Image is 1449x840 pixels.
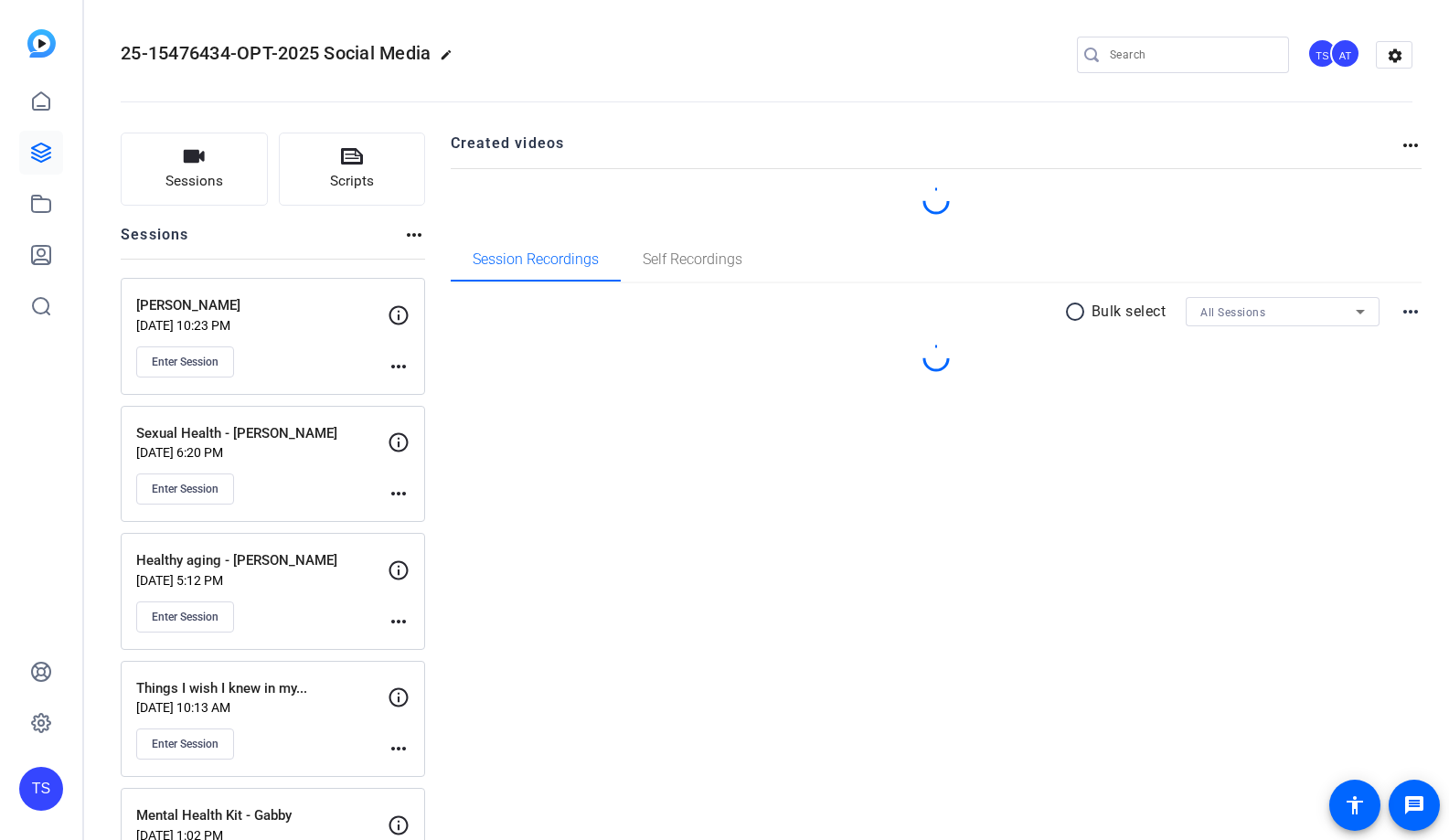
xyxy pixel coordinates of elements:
[388,611,410,633] mat-icon: more_horiz
[388,738,410,760] mat-icon: more_horiz
[165,171,223,192] span: Sessions
[19,767,63,811] div: TS
[121,42,431,64] span: 25-15476434-OPT-2025 Social Media
[1403,794,1425,816] mat-icon: message
[1400,301,1422,323] mat-icon: more_horiz
[152,355,218,369] span: Enter Session
[136,573,388,588] p: [DATE] 5:12 PM
[1330,38,1362,70] ngx-avatar: Abraham Turcotte
[473,252,599,267] span: Session Recordings
[643,252,742,267] span: Self Recordings
[1400,134,1422,156] mat-icon: more_horiz
[279,133,426,206] button: Scripts
[136,805,388,826] p: Mental Health Kit - Gabby
[136,423,388,444] p: Sexual Health - [PERSON_NAME]
[136,445,388,460] p: [DATE] 6:20 PM
[330,171,374,192] span: Scripts
[1307,38,1337,69] div: TS
[451,133,1401,168] h2: Created videos
[1092,301,1167,323] p: Bulk select
[1307,38,1339,70] ngx-avatar: Tilt Studios
[121,224,189,259] h2: Sessions
[152,737,218,751] span: Enter Session
[440,48,462,70] mat-icon: edit
[1064,301,1092,323] mat-icon: radio_button_unchecked
[388,356,410,377] mat-icon: more_horiz
[136,601,234,633] button: Enter Session
[136,295,388,316] p: [PERSON_NAME]
[121,133,268,206] button: Sessions
[136,346,234,377] button: Enter Session
[136,550,388,571] p: Healthy aging - [PERSON_NAME]
[27,29,56,58] img: blue-gradient.svg
[136,318,388,333] p: [DATE] 10:23 PM
[1330,38,1360,69] div: AT
[136,700,388,715] p: [DATE] 10:13 AM
[388,483,410,505] mat-icon: more_horiz
[152,610,218,624] span: Enter Session
[1110,44,1274,66] input: Search
[136,473,234,505] button: Enter Session
[1344,794,1366,816] mat-icon: accessibility
[403,224,425,246] mat-icon: more_horiz
[1377,42,1413,69] mat-icon: settings
[152,482,218,496] span: Enter Session
[136,728,234,760] button: Enter Session
[1200,306,1265,319] span: All Sessions
[136,678,388,699] p: Things I wish I knew in my...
